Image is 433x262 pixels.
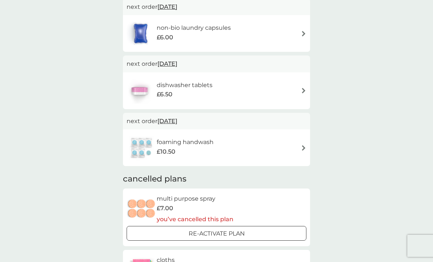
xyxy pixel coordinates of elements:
[157,33,173,42] span: £6.00
[127,196,157,222] img: multi purpose spray
[157,23,231,33] h6: non-bio laundry capsules
[127,135,157,161] img: foaming handwash
[127,21,154,46] img: non-bio laundry capsules
[157,57,177,71] span: [DATE]
[127,226,306,241] button: Re-activate Plan
[157,147,175,157] span: £10.50
[301,31,306,36] img: arrow right
[127,59,306,69] p: next order
[127,78,152,104] img: dishwasher tablets
[157,137,214,147] h6: foaming handwash
[157,194,233,204] h6: multi purpose spray
[157,114,177,128] span: [DATE]
[157,90,172,99] span: £6.50
[157,80,212,90] h6: dishwasher tablets
[123,173,310,185] h2: cancelled plans
[189,229,245,238] p: Re-activate Plan
[127,2,306,12] p: next order
[157,215,233,224] p: you’ve cancelled this plan
[301,145,306,151] img: arrow right
[127,116,306,126] p: next order
[301,88,306,93] img: arrow right
[157,204,173,213] span: £7.00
